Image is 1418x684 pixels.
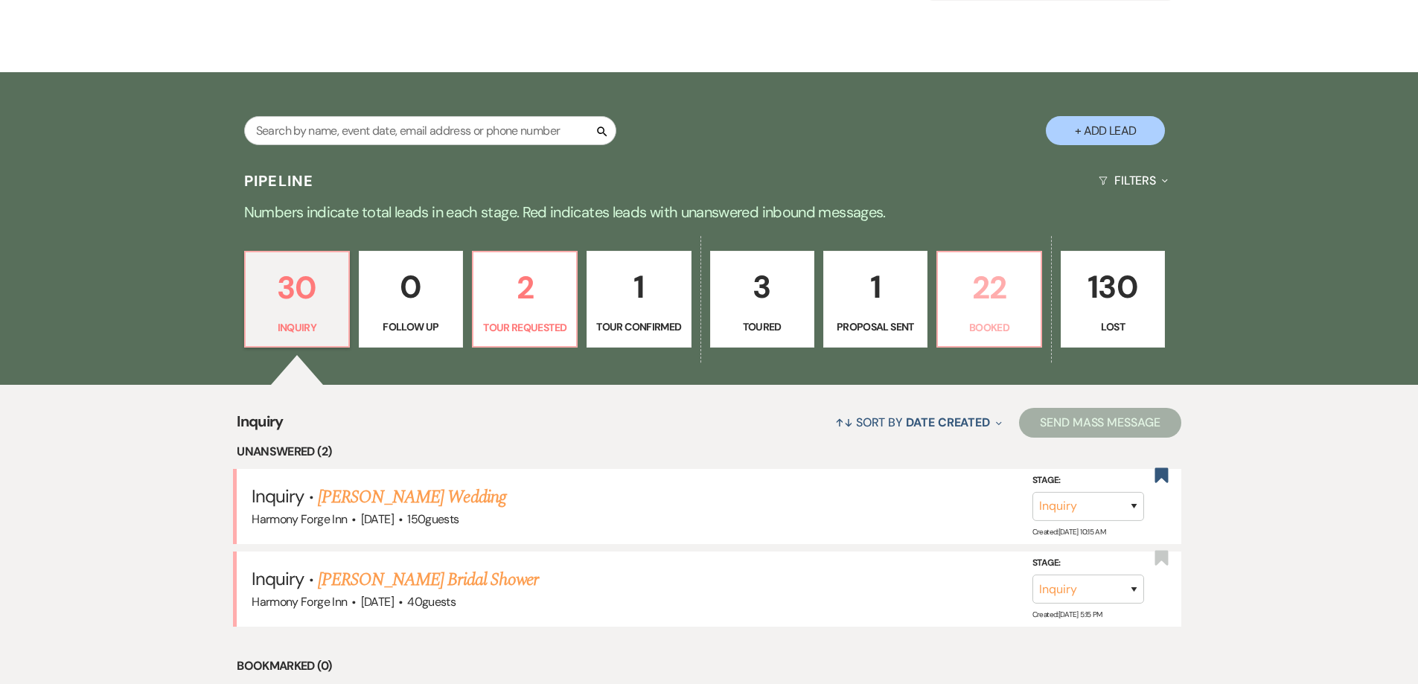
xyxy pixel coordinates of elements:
span: Inquiry [237,410,284,442]
span: Inquiry [252,485,304,508]
p: 3 [720,262,805,312]
a: 2Tour Requested [472,251,578,348]
p: Numbers indicate total leads in each stage. Red indicates leads with unanswered inbound messages. [173,200,1245,224]
button: Sort By Date Created [829,403,1008,442]
p: 30 [255,263,339,313]
a: 1Tour Confirmed [587,251,691,348]
span: Harmony Forge Inn [252,511,347,527]
span: Created: [DATE] 10:15 AM [1032,527,1105,537]
p: 1 [833,262,918,312]
a: 1Proposal Sent [823,251,927,348]
li: Unanswered (2) [237,442,1181,461]
p: Inquiry [255,319,339,336]
p: Proposal Sent [833,319,918,335]
p: Toured [720,319,805,335]
a: 130Lost [1061,251,1165,348]
h3: Pipeline [244,170,314,191]
span: Harmony Forge Inn [252,594,347,610]
p: 0 [368,262,453,312]
span: Date Created [906,415,990,430]
a: 22Booked [936,251,1042,348]
a: 3Toured [710,251,814,348]
span: Inquiry [252,567,304,590]
p: 130 [1070,262,1155,312]
button: Filters [1093,161,1174,200]
label: Stage: [1032,555,1144,572]
p: 2 [482,263,567,313]
a: [PERSON_NAME] Bridal Shower [318,566,538,593]
p: Lost [1070,319,1155,335]
p: 22 [947,263,1032,313]
input: Search by name, event date, email address or phone number [244,116,616,145]
p: 1 [596,262,681,312]
p: Follow Up [368,319,453,335]
a: [PERSON_NAME] Wedding [318,484,506,511]
a: 0Follow Up [359,251,463,348]
li: Bookmarked (0) [237,656,1181,676]
span: 40 guests [407,594,456,610]
span: [DATE] [361,594,394,610]
span: 150 guests [407,511,459,527]
button: Send Mass Message [1019,408,1181,438]
p: Tour Requested [482,319,567,336]
span: ↑↓ [835,415,853,430]
p: Tour Confirmed [596,319,681,335]
button: + Add Lead [1046,116,1165,145]
label: Stage: [1032,473,1144,489]
a: 30Inquiry [244,251,350,348]
span: Created: [DATE] 5:15 PM [1032,610,1102,619]
span: [DATE] [361,511,394,527]
p: Booked [947,319,1032,336]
